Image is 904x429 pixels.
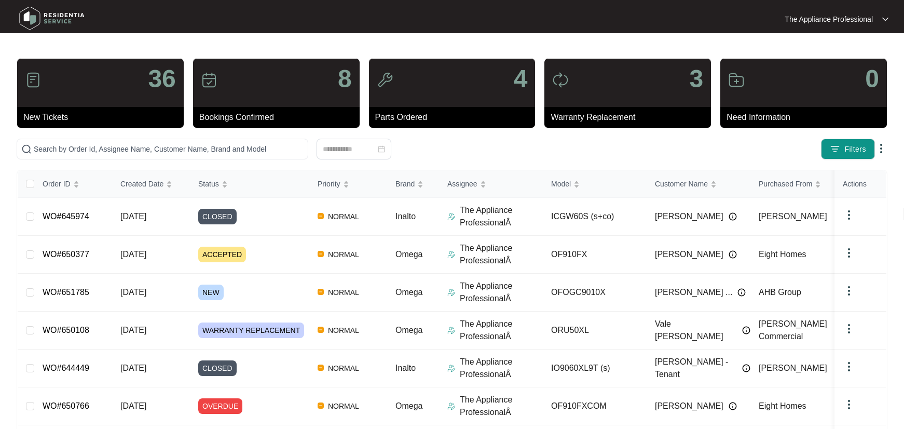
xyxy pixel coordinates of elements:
[309,170,387,198] th: Priority
[23,111,184,124] p: New Tickets
[655,178,708,190] span: Customer Name
[324,248,363,261] span: NORMAL
[120,212,146,221] span: [DATE]
[865,66,879,91] p: 0
[750,170,854,198] th: Purchased From
[759,250,806,259] span: Eight Homes
[844,144,866,155] span: Filters
[742,326,750,334] img: Info icon
[689,66,703,91] p: 3
[338,66,352,91] p: 8
[43,178,71,190] span: Order ID
[120,401,146,410] span: [DATE]
[460,280,543,305] p: The Appliance ProfessionalÂ
[843,285,855,297] img: dropdown arrow
[318,213,324,219] img: Vercel Logo
[148,66,175,91] p: 36
[460,394,543,419] p: The Appliance ProfessionalÂ
[543,274,647,312] td: OFOGC9010X
[785,14,873,24] p: The Appliance Professional
[543,350,647,387] td: IO9060XL9T (s)
[460,204,543,229] p: The Appliance ProfessionalÂ
[395,178,415,190] span: Brand
[447,288,456,297] img: Assigner Icon
[387,170,439,198] th: Brand
[198,323,304,338] span: WARRANTY REPLACEMENT
[759,178,812,190] span: Purchased From
[728,72,745,88] img: icon
[543,236,647,274] td: OF910FX
[190,170,309,198] th: Status
[830,144,840,154] img: filter icon
[655,286,732,299] span: [PERSON_NAME] ...
[543,170,647,198] th: Model
[395,250,422,259] span: Omega
[43,326,89,334] a: WO#650108
[318,403,324,409] img: Vercel Logo
[395,364,416,372] span: Inalto
[43,212,89,221] a: WO#645974
[198,209,237,224] span: CLOSED
[198,178,219,190] span: Status
[742,364,750,372] img: Info icon
[377,72,393,88] img: icon
[201,72,217,88] img: icon
[324,324,363,337] span: NORMAL
[655,210,723,223] span: [PERSON_NAME]
[324,362,363,374] span: NORMAL
[447,178,477,190] span: Assignee
[552,72,569,88] img: icon
[543,198,647,236] td: ICGW60S (s+co)
[834,170,886,198] th: Actions
[729,250,737,259] img: Info icon
[112,170,190,198] th: Created Date
[120,178,163,190] span: Created Date
[759,401,806,410] span: Eight Homes
[198,360,237,376] span: CLOSED
[543,312,647,350] td: ORU50XL
[395,326,422,334] span: Omega
[318,327,324,333] img: Vercel Logo
[43,364,89,372] a: WO#644449
[655,356,737,381] span: [PERSON_NAME] - Tenant
[25,72,42,88] img: icon
[34,170,112,198] th: Order ID
[21,144,32,154] img: search-icon
[759,364,827,372] span: [PERSON_NAME]
[34,143,304,155] input: Search by Order Id, Assignee Name, Customer Name, Brand and Model
[843,323,855,335] img: dropdown arrow
[843,360,855,373] img: dropdown arrow
[647,170,750,198] th: Customer Name
[447,326,456,334] img: Assigner Icon
[120,250,146,259] span: [DATE]
[198,247,246,262] span: ACCEPTED
[43,288,89,297] a: WO#651785
[882,17,888,22] img: dropdown arrow
[120,326,146,334] span: [DATE]
[447,250,456,259] img: Assigner Icon
[655,400,723,412] span: [PERSON_NAME]
[318,365,324,371] img: Vercel Logo
[318,178,340,190] span: Priority
[759,319,827,341] span: [PERSON_NAME] Commercial
[737,288,746,297] img: Info icon
[843,247,855,259] img: dropdown arrow
[43,250,89,259] a: WO#650377
[324,286,363,299] span: NORMAL
[655,318,737,343] span: Vale [PERSON_NAME]
[759,288,801,297] span: AHB Group
[729,402,737,410] img: Info icon
[395,401,422,410] span: Omega
[324,210,363,223] span: NORMAL
[460,318,543,343] p: The Appliance ProfessionalÂ
[198,398,242,414] span: OVERDUE
[447,212,456,221] img: Assigner Icon
[439,170,543,198] th: Assignee
[198,285,224,300] span: NEW
[551,111,711,124] p: Warranty Replacement
[395,212,416,221] span: Inalto
[655,248,723,261] span: [PERSON_NAME]
[395,288,422,297] span: Omega
[551,178,571,190] span: Model
[460,356,543,381] p: The Appliance ProfessionalÂ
